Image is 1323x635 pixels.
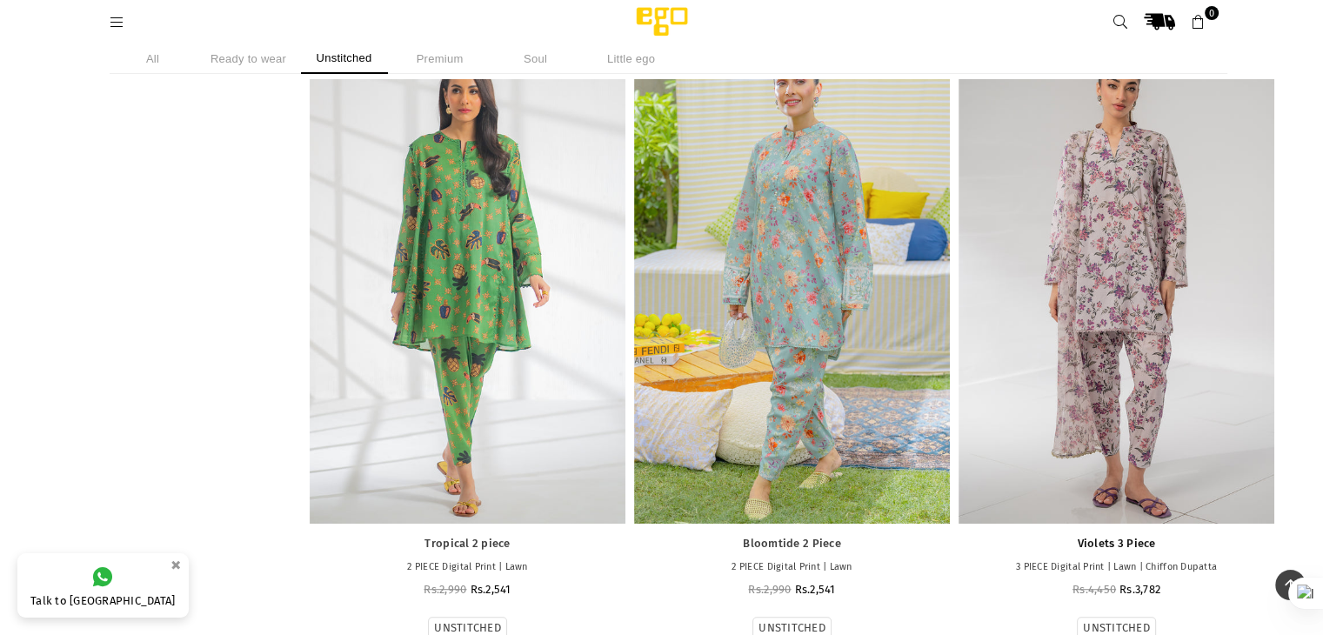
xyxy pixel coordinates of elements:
a: Tropical 2 piece [310,50,625,523]
p: 3 PIECE Digital Print | Lawn | Chiffon Dupatta [967,560,1266,575]
li: Little ego [588,43,675,74]
a: Violets 3 Piece [967,537,1266,551]
p: 2 PIECE Digital Print | Lawn [643,560,941,575]
a: Talk to [GEOGRAPHIC_DATA] [17,553,189,618]
li: All [110,43,197,74]
li: Premium [397,43,484,74]
button: × [165,551,186,579]
span: Rs.4,450 [1072,583,1116,596]
a: Bloomtide 2 Piece [643,537,941,551]
a: 0 [1183,6,1214,37]
span: Rs.2,990 [424,583,466,596]
a: Menu [102,15,133,28]
li: Soul [492,43,579,74]
img: Ego [588,4,736,39]
a: Tropical 2 piece [318,537,617,551]
li: Ready to wear [205,43,292,74]
span: Rs.2,541 [470,583,511,596]
p: 2 PIECE Digital Print | Lawn [318,560,617,575]
li: Unstitched [301,43,388,74]
span: Rs.3,782 [1119,583,1160,596]
a: Bloomtide 2 Piece [634,50,950,523]
span: Rs.2,990 [748,583,791,596]
a: Search [1105,6,1136,37]
span: 0 [1205,6,1219,20]
a: Violets 3 Piece [959,50,1274,523]
span: Rs.2,541 [794,583,835,596]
